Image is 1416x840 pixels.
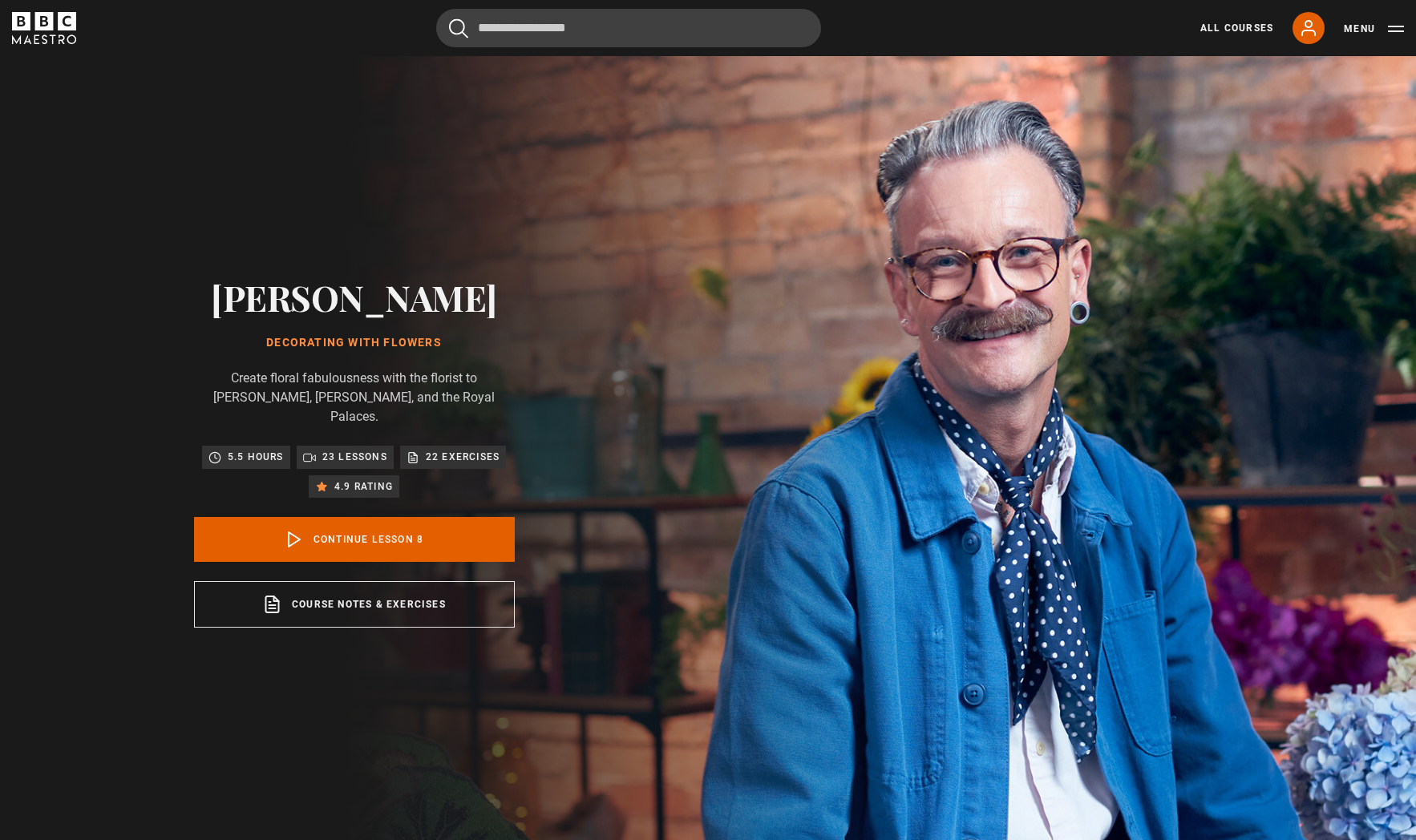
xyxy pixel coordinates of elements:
[12,12,76,44] svg: BBC Maestro
[1344,21,1404,37] button: Toggle navigation
[228,449,284,465] p: 5.5 hours
[194,369,515,426] p: Create floral fabulousness with the florist to [PERSON_NAME], [PERSON_NAME], and the Royal Palaces.
[449,18,468,38] button: Submit the search query
[426,449,500,465] p: 22 exercises
[322,449,387,465] p: 23 lessons
[334,479,393,495] p: 4.9 rating
[436,9,821,47] input: Search
[194,277,515,317] h2: [PERSON_NAME]
[194,517,515,562] a: Continue lesson 8
[194,337,515,349] h1: Decorating With Flowers
[194,581,515,628] a: Course notes & exercises
[1200,21,1273,35] a: All Courses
